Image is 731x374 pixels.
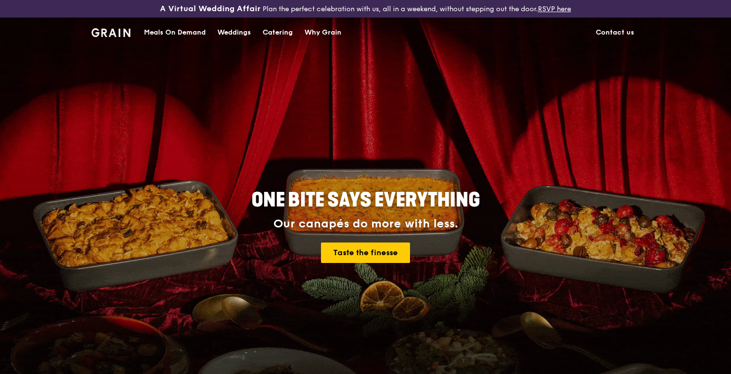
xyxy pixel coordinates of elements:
[191,217,541,231] div: Our canapés do more with less.
[91,28,131,37] img: Grain
[299,18,347,47] a: Why Grain
[160,4,261,14] h3: A Virtual Wedding Affair
[91,17,131,46] a: GrainGrain
[257,18,299,47] a: Catering
[122,4,609,14] div: Plan the perfect celebration with us, all in a weekend, without stepping out the door.
[538,5,571,13] a: RSVP here
[217,18,251,47] div: Weddings
[263,18,293,47] div: Catering
[212,18,257,47] a: Weddings
[304,18,341,47] div: Why Grain
[144,18,206,47] div: Meals On Demand
[590,18,640,47] a: Contact us
[251,188,480,212] span: ONE BITE SAYS EVERYTHING
[321,243,410,263] a: Taste the finesse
